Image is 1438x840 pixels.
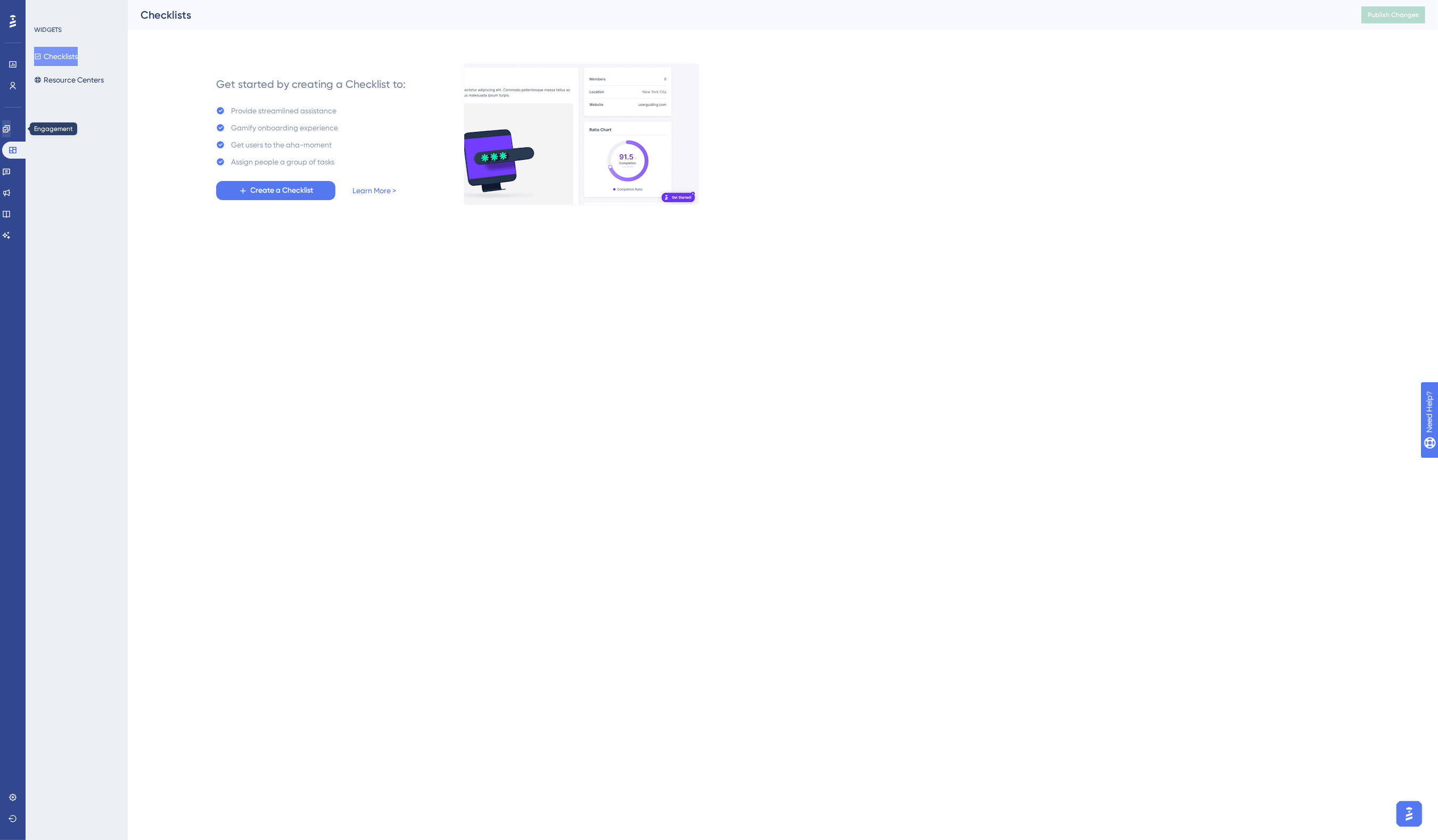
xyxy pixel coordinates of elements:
iframe: UserGuiding AI Assistant Launcher [1393,798,1425,830]
div: Gamify onboarding experience [231,121,338,134]
div: WIDGETS [34,26,62,34]
div: Get users to the aha-moment [231,138,332,151]
div: Checklists [141,7,1335,22]
button: Publish Changes [1361,6,1425,23]
button: Resource Centers [34,70,104,89]
div: Assign people a group of tasks [231,155,334,168]
img: e28e67207451d1beac2d0b01ddd05b56.gif [464,63,699,205]
button: Create a Checklist [216,181,335,200]
a: Learn More > [352,184,396,197]
span: Need Help? [25,3,67,15]
div: Provide streamlined assistance [231,104,336,117]
span: Publish Changes [1368,11,1419,19]
div: Get started by creating a Checklist to: [216,77,406,92]
button: Checklists [34,47,78,66]
span: Create a Checklist [251,184,314,197]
